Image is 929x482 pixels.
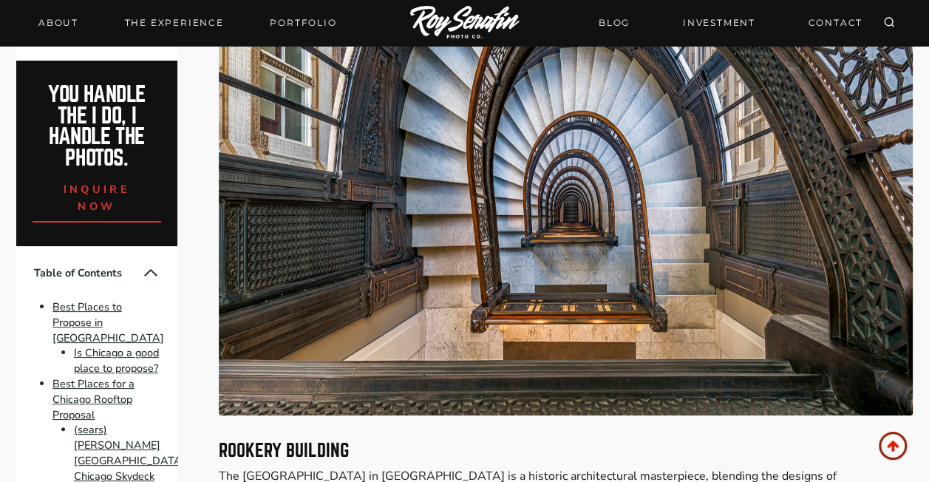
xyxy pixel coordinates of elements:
a: BLOG [590,10,639,35]
img: Logo of Roy Serafin Photo Co., featuring stylized text in white on a light background, representi... [410,6,520,41]
a: Scroll to top [879,432,907,460]
h2: You handle the i do, I handle the photos. [33,84,162,169]
span: Table of Contents [34,265,142,281]
a: CONTACT [799,10,871,35]
nav: Primary Navigation [30,13,345,33]
a: Is Chicago a good place to propose? [74,346,159,376]
h3: Rookery Building [219,442,913,460]
span: inquire now [64,182,130,214]
a: INVESTMENT [674,10,764,35]
button: Collapse Table of Contents [142,264,160,282]
a: inquire now [33,169,162,223]
nav: Secondary Navigation [590,10,871,35]
a: THE EXPERIENCE [116,13,233,33]
a: About [30,13,87,33]
a: Best Places for a Chicago Rooftop Proposal [52,376,135,422]
a: Portfolio [261,13,345,33]
a: Best Places to Propose in [GEOGRAPHIC_DATA] [52,299,164,345]
button: View Search Form [879,13,899,33]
